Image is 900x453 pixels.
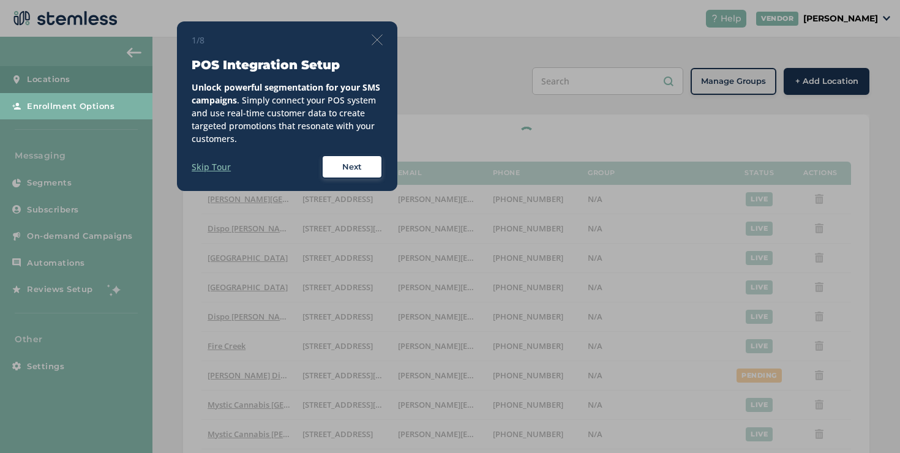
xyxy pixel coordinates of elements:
label: Skip Tour [192,160,231,173]
span: 1/8 [192,34,204,47]
strong: Unlock powerful segmentation for your SMS campaigns [192,81,380,106]
span: Next [342,161,362,173]
h3: POS Integration Setup [192,56,383,73]
span: Enrollment Options [27,100,114,113]
iframe: Chat Widget [839,394,900,453]
div: . Simply connect your POS system and use real-time customer data to create targeted promotions th... [192,81,383,145]
button: Next [321,155,383,179]
img: icon-close-thin-accent-606ae9a3.svg [372,34,383,45]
